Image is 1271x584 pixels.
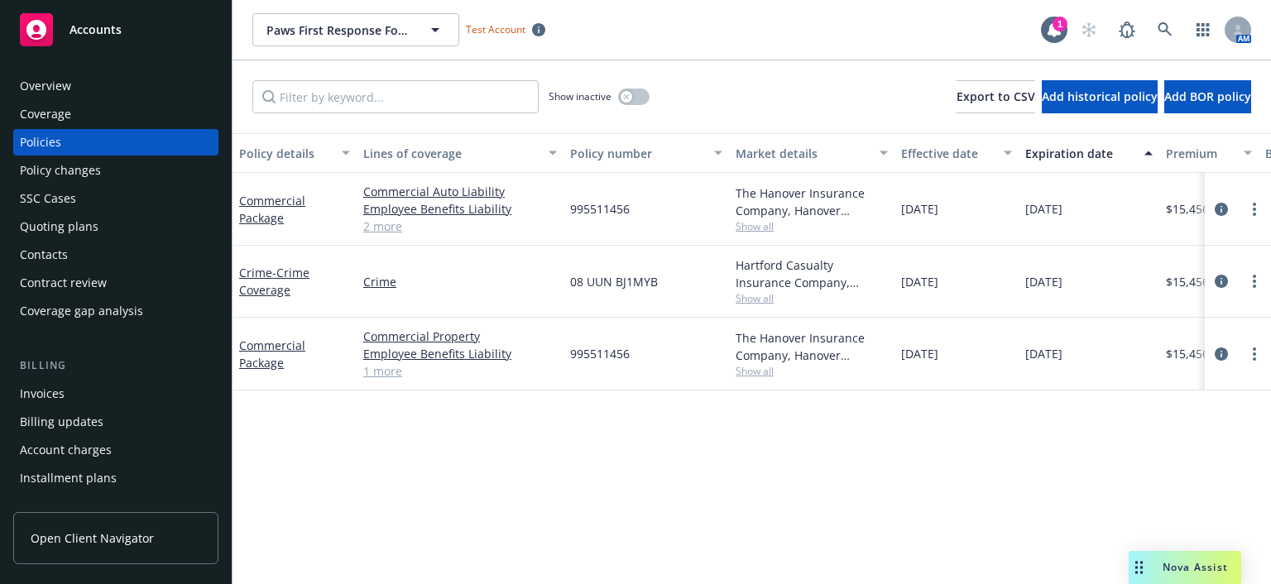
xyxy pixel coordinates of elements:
span: [DATE] [1025,345,1062,362]
span: [DATE] [901,345,938,362]
a: SSC Cases [13,185,218,212]
button: Lines of coverage [357,133,564,173]
div: Account charges [20,437,112,463]
button: Premium [1159,133,1259,173]
div: Lines of coverage [363,145,539,162]
span: 995511456 [570,345,630,362]
a: Switch app [1187,13,1220,46]
button: Add historical policy [1042,80,1158,113]
span: [DATE] [901,200,938,218]
span: Open Client Navigator [31,529,154,547]
div: Policy number [570,145,704,162]
span: Show all [736,219,888,233]
a: Coverage [13,101,218,127]
button: Effective date [894,133,1019,173]
a: 2 more [363,218,557,235]
button: Paws First Response Foundation [252,13,459,46]
div: Effective date [901,145,994,162]
div: Contract review [20,270,107,296]
span: Paws First Response Foundation [266,22,410,39]
div: The Hanover Insurance Company, Hanover Insurance Group [736,184,888,219]
input: Filter by keyword... [252,80,539,113]
a: 1 more [363,362,557,380]
div: Quoting plans [20,213,98,240]
span: [DATE] [901,273,938,290]
a: more [1245,271,1264,291]
a: Overview [13,73,218,99]
span: - Crime Coverage [239,265,309,298]
span: Show inactive [549,89,612,103]
div: Expiration date [1025,145,1134,162]
div: Invoices [20,381,65,407]
div: Policies [20,129,61,156]
a: Commercial Property [363,328,557,345]
a: Employee Benefits Liability [363,200,557,218]
button: Expiration date [1019,133,1159,173]
span: Test Account [466,22,525,36]
span: Show all [736,364,888,378]
a: more [1245,199,1264,219]
div: Hartford Casualty Insurance Company, Hartford Insurance Group [736,256,888,291]
a: Search [1149,13,1182,46]
button: Policy number [564,133,729,173]
a: Crime [239,265,309,298]
a: Commercial Package [239,193,305,226]
button: Market details [729,133,894,173]
a: Contract review [13,270,218,296]
span: Add historical policy [1042,89,1158,104]
span: $15,456.00 [1166,200,1225,218]
a: Commercial Package [239,337,305,371]
button: Export to CSV [957,80,1035,113]
a: Commercial Auto Liability [363,183,557,200]
a: more [1245,344,1264,364]
button: Nova Assist [1129,551,1241,584]
a: Installment plans [13,465,218,491]
div: Billing [13,357,218,374]
span: Show all [736,291,888,305]
div: Overview [20,73,71,99]
a: Accounts [13,7,218,53]
button: Add BOR policy [1164,80,1251,113]
a: Contacts [13,242,218,268]
div: Coverage [20,101,71,127]
a: Quoting plans [13,213,218,240]
div: 1 [1053,17,1067,31]
a: Start snowing [1072,13,1106,46]
div: Policy details [239,145,332,162]
div: SSC Cases [20,185,76,212]
div: Billing updates [20,409,103,435]
span: 08 UUN BJ1MYB [570,273,658,290]
span: Accounts [70,23,122,36]
a: circleInformation [1211,344,1231,364]
a: Report a Bug [1110,13,1144,46]
a: circleInformation [1211,271,1231,291]
a: Employee Benefits Liability [363,345,557,362]
div: Contacts [20,242,68,268]
span: [DATE] [1025,273,1062,290]
a: Policies [13,129,218,156]
div: Installment plans [20,465,117,491]
span: $15,456.00 [1166,345,1225,362]
span: Export to CSV [957,89,1035,104]
a: Coverage gap analysis [13,298,218,324]
div: Market details [736,145,870,162]
a: Invoices [13,381,218,407]
a: Account charges [13,437,218,463]
a: Billing updates [13,409,218,435]
span: Nova Assist [1163,560,1228,574]
div: Policy changes [20,157,101,184]
button: Policy details [233,133,357,173]
span: Test Account [459,21,552,38]
div: Premium [1166,145,1234,162]
div: Drag to move [1129,551,1149,584]
a: Crime [363,273,557,290]
span: $15,456.00 [1166,273,1225,290]
span: [DATE] [1025,200,1062,218]
span: 995511456 [570,200,630,218]
div: The Hanover Insurance Company, Hanover Insurance Group [736,329,888,364]
a: circleInformation [1211,199,1231,219]
a: Policy changes [13,157,218,184]
span: Add BOR policy [1164,89,1251,104]
div: Coverage gap analysis [20,298,143,324]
